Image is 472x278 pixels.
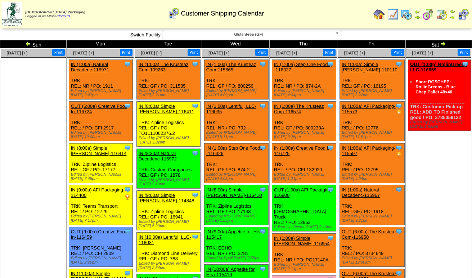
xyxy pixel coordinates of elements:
a: IN (1:00a) Simple [PERSON_NAME]-110110 [342,62,397,72]
a: OUT (1:00p) RollinGreens LLC-116659 [410,62,467,72]
span: [DATE] [+] [141,50,162,56]
div: TRK: REL: / PO: CFI 2917 [69,102,133,141]
div: TRK: [PERSON_NAME] REL: / PO: CFI 2909 [69,227,133,267]
a: IN (8:30a) Natural Decadenc-115972 [139,151,177,162]
button: Print [120,49,132,56]
img: calendarinout.gif [436,9,448,20]
a: IN (9:00a) AFI Packaging-114400 [71,187,125,198]
div: Edited by [PERSON_NAME] [DATE] 5:43pm [139,178,201,186]
img: Tooltip [259,228,266,235]
a: OUT (1:00a) AFI Packaging-116900 [274,187,333,198]
a: IN (9:00a) Simple [PERSON_NAME]-114848 [139,193,194,203]
img: Tooltip [192,233,199,241]
div: Edited by [PERSON_NAME] [DATE] 2:54pm [139,261,201,270]
a: OUT (9:00a) Creative Food In-116459 [71,229,127,240]
img: calendarprod.gif [401,9,412,20]
a: IN (1:00a) The Krusteaz Com-115665 [206,62,256,72]
div: TRK: REL: GF / PO: 16195 [340,60,404,100]
img: Tooltip [327,186,334,193]
img: home.gif [373,9,385,20]
div: TRK: REL: GF / PO: 1918 [340,185,404,225]
span: Customer Shipping Calendar [181,10,264,17]
td: Sun [0,40,67,48]
span: GlutenFree (GF) [165,30,332,39]
a: IN (1:00a) Natural Decadenc-115967 [342,187,380,198]
div: Edited by [PERSON_NAME] [DATE] 4:04pm [274,89,336,97]
div: Edited by [PERSON_NAME] [DATE] 3:22pm [342,89,404,97]
span: Logged in as Mfuller [25,10,85,18]
td: Mon [66,40,134,48]
div: TRK: Custom Companies REL: GF / PO: 1878 [136,149,201,189]
a: [DATE] [+] [412,50,433,56]
a: IN (8:00a) Simple [PERSON_NAME]-116410 [206,187,262,198]
div: Edited by [PERSON_NAME] [DATE] 1:59pm [206,214,268,223]
div: TRK: [DEMOGRAPHIC_DATA] Truck REL: / PO: 12862 [272,185,336,231]
img: zoroco-logo-small.webp [2,2,22,26]
div: TRK: Zipline Logistics REL: GF / PO: 17177 [69,144,133,183]
div: TRK: Zipline Logistics REL: GF / PO: 16941 [136,191,201,230]
img: Tooltip [259,144,266,151]
img: calendarcustomer.gif [168,8,180,19]
div: Edited by [PERSON_NAME] [DATE] 3:21pm [342,214,404,223]
a: (logout) [58,14,70,18]
td: Sat [406,40,472,48]
div: TRK: REL: / PO: 12795 [340,144,404,183]
img: Tooltip [192,191,199,199]
a: OUT (6:00a) The Krusteaz Com-116950 [342,229,397,240]
div: Edited by [PERSON_NAME] [DATE] 12:00am [342,256,404,265]
button: Print [188,49,200,56]
div: TRK: REL: NR / PO: PO17140A [272,234,336,273]
img: arrowright.gif [450,14,455,20]
div: TRK: Zipline Logistics REL: GF / PO: 17143 [204,185,268,225]
a: IN (1:00a) Lentiful, LLC-116035 [206,103,256,114]
a: IN (10:00a) Appetite for Hea-115416 [206,266,255,277]
div: Edited by [PERSON_NAME] [DATE] 5:11pm [206,131,268,139]
img: Tooltip [124,186,131,193]
img: arrowright.gif [440,41,446,47]
span: [DATE] [+] [208,50,229,56]
div: TRK: REL: NR / PO: 874-2A [272,60,336,100]
a: OUT (6:00a) Creative Food In-116724 [71,103,127,114]
a: [DATE] [+] [344,50,365,56]
img: arrowleft.gif [414,9,420,14]
div: TRK: REL: NR / PO: 792 [204,102,268,141]
button: Print [52,49,65,56]
a: [DATE] [+] [276,50,297,56]
a: [DATE] [+] [73,50,94,56]
a: IN (1:00a) Simple [PERSON_NAME]-116954 [274,235,330,246]
div: Edited by [PERSON_NAME] [DATE] 2:14pm [274,262,336,271]
div: Edited by [PERSON_NAME] [DATE] 3:47pm [71,89,133,97]
div: TRK: Zipline Logistics REL: GF / PO: TO1111062376.2 [136,102,201,147]
img: Tooltip [192,150,199,157]
img: Tooltip [124,228,131,235]
div: TRK: REL: / PO: 3734649 [340,227,404,267]
a: IN (1:00a) Natural Decadenc-115971 [71,62,109,72]
img: Tooltip [327,234,334,242]
img: PO [395,151,403,159]
img: Tooltip [124,61,131,68]
img: Tooltip [395,228,403,235]
div: Edited by [PERSON_NAME] [DATE] 2:20pm [71,256,133,265]
a: IN (9:00a) Appetite for Hea-115417 [206,229,264,240]
img: Tooltip [124,270,131,277]
img: arrowleft.gif [25,41,31,47]
div: TRK: REL: GF / PO: 800233A [272,102,336,141]
td: Wed [202,40,269,48]
div: Edited by [PERSON_NAME] [DATE] 5:29pm [139,220,201,228]
div: TRK: Customer Pick-up REL: ADD TO Finished good / PO: 3785059122 [408,60,471,131]
td: Thu [269,40,337,48]
img: Tooltip [395,186,403,193]
div: Edited by [PERSON_NAME] [DATE] 1:53pm [410,120,471,129]
a: [DATE] [+] [6,50,27,56]
img: Tooltip [395,61,403,68]
div: Edited by [PERSON_NAME] [DATE] 3:21pm [139,89,201,97]
div: TRK: REL: GF / PO: 874-2 [204,144,268,183]
img: Tooltip [259,265,266,273]
img: Tooltip [395,270,403,277]
td: Tue [134,40,202,48]
td: Fri [337,40,405,48]
img: PO [124,193,131,200]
